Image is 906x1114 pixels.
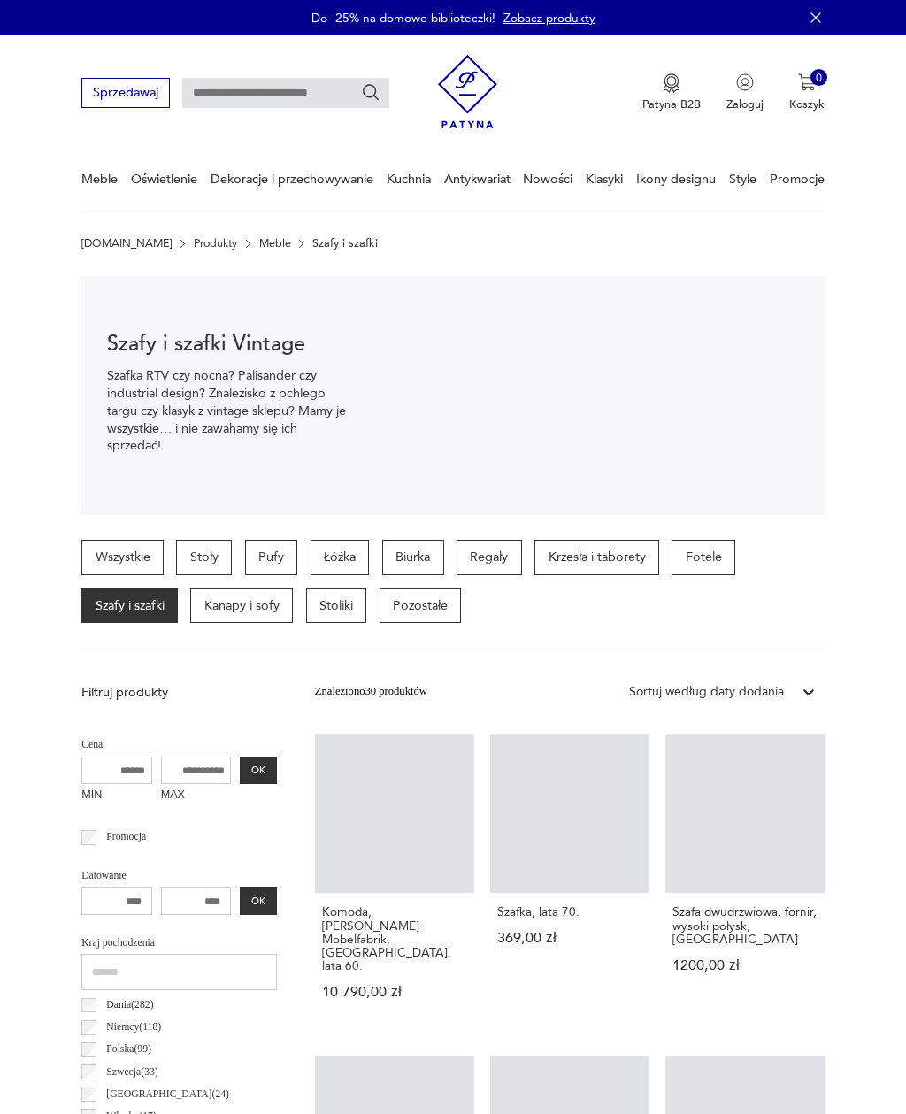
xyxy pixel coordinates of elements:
h3: Komoda, [PERSON_NAME] Mobelfabrik, [GEOGRAPHIC_DATA], lata 60. [322,905,467,972]
img: Patyna - sklep z meblami i dekoracjami vintage [438,49,497,134]
a: Ikona medaluPatyna B2B [642,73,701,112]
p: Filtruj produkty [81,684,277,702]
p: Do -25% na domowe biblioteczki! [311,10,495,27]
a: Dekoracje i przechowywanie [211,149,373,210]
img: Ikonka użytkownika [736,73,754,91]
a: [DOMAIN_NAME] [81,237,172,250]
h1: Szafy i szafki Vintage [107,335,353,355]
p: Zaloguj [726,96,764,112]
p: Dania ( 282 ) [106,996,153,1014]
a: Meble [81,149,118,210]
p: 369,00 zł [497,932,642,945]
p: 10 790,00 zł [322,986,467,999]
p: Polska ( 99 ) [106,1041,151,1058]
p: Szwecja ( 33 ) [106,1064,157,1081]
p: Kraj pochodzenia [81,934,277,952]
div: Sortuj według daty dodania [629,683,784,701]
a: Fotele [672,540,735,575]
a: Stoły [176,540,232,575]
a: Zobacz produkty [503,10,595,27]
a: Style [729,149,756,210]
a: Promocje [770,149,825,210]
a: Regały [457,540,522,575]
button: Sprzedawaj [81,78,169,107]
a: Łóżka [311,540,370,575]
a: Kanapy i sofy [190,588,293,624]
img: Ikona medalu [663,73,680,93]
a: Sprzedawaj [81,88,169,99]
button: OK [240,887,276,916]
img: Ikona koszyka [798,73,816,91]
a: Antykwariat [444,149,511,210]
a: Biurka [382,540,444,575]
p: Szafy i szafki [312,237,378,250]
p: Cena [81,736,277,754]
a: Stoliki [306,588,367,624]
p: 1200,00 zł [672,959,818,972]
a: Nowości [523,149,572,210]
button: OK [240,757,276,785]
a: Produkty [194,237,237,250]
a: Oświetlenie [131,149,197,210]
a: Kuchnia [387,149,431,210]
a: Szafka, lata 70.Szafka, lata 70.369,00 zł [490,734,649,1031]
a: Wszystkie [81,540,164,575]
a: Ikony designu [636,149,716,210]
button: Zaloguj [726,73,764,112]
a: Szafa dwudrzwiowa, fornir, wysoki połysk, PRLSzafa dwudrzwiowa, fornir, wysoki połysk, [GEOGRAPHI... [665,734,825,1031]
p: Promocja [106,828,146,846]
div: Znaleziono 30 produktów [315,683,427,701]
a: Pufy [245,540,298,575]
p: Datowanie [81,867,277,885]
p: Patyna B2B [642,96,701,112]
h3: Szafa dwudrzwiowa, fornir, wysoki połysk, [GEOGRAPHIC_DATA] [672,905,818,946]
a: Meble [259,237,291,250]
a: Krzesła i taborety [534,540,659,575]
button: 0Koszyk [789,73,825,112]
label: MAX [161,784,232,809]
div: 0 [810,69,828,87]
p: [GEOGRAPHIC_DATA] ( 24 ) [106,1086,229,1103]
p: Koszyk [789,96,825,112]
a: Pozostałe [380,588,462,624]
button: Szukaj [361,83,380,103]
button: Patyna B2B [642,73,701,112]
h3: Szafka, lata 70. [497,905,642,918]
a: Komoda, Westergaard Mobelfabrik, Dania, lata 60.Komoda, [PERSON_NAME] Mobelfabrik, [GEOGRAPHIC_DA... [315,734,474,1031]
p: Niemcy ( 118 ) [106,1018,161,1036]
p: Szafka RTV czy nocna? Palisander czy industrial design? Znalezisko z pchlego targu czy klasyk z v... [107,367,353,455]
a: Szafy i szafki [81,588,178,624]
label: MIN [81,784,152,809]
a: Klasyki [586,149,623,210]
